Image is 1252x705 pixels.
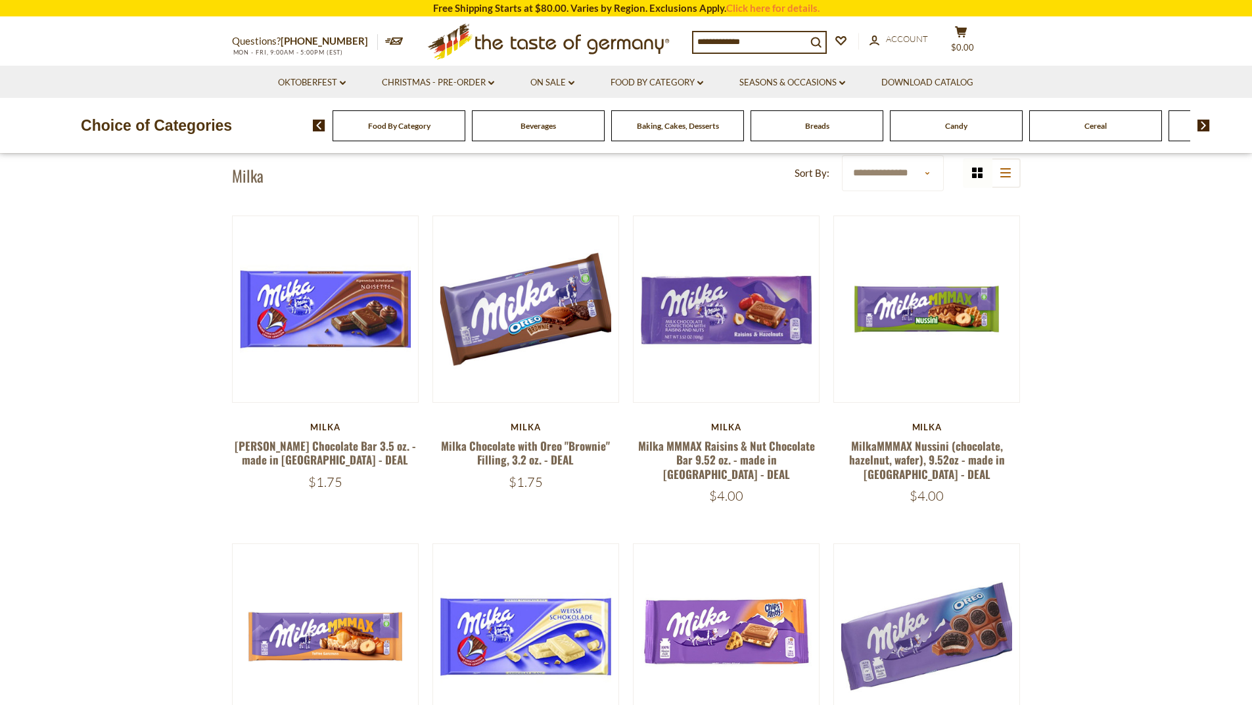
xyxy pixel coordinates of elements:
[278,76,346,90] a: Oktoberfest
[637,121,719,131] a: Baking, Cakes, Desserts
[910,488,944,504] span: $4.00
[368,121,430,131] a: Food By Category
[709,488,743,504] span: $4.00
[441,438,610,468] a: Milka Chocolate with Oreo "Brownie" Filling, 3.2 oz. - DEAL
[521,121,556,131] a: Beverages
[833,422,1021,432] div: Milka
[232,49,344,56] span: MON - FRI, 9:00AM - 5:00PM (EST)
[233,216,419,402] img: Milka Noisette Chocolate Bar
[281,35,368,47] a: [PHONE_NUMBER]
[634,216,820,402] img: Milka Raisins & Nut Chocolate Bar
[633,422,820,432] div: Milka
[886,34,928,44] span: Account
[951,42,974,53] span: $0.00
[805,121,829,131] a: Breads
[739,76,845,90] a: Seasons & Occasions
[382,76,494,90] a: Christmas - PRE-ORDER
[232,422,419,432] div: Milka
[726,2,820,14] a: Click here for details.
[611,76,703,90] a: Food By Category
[795,165,829,181] label: Sort By:
[509,474,543,490] span: $1.75
[232,33,378,50] p: Questions?
[881,76,973,90] a: Download Catalog
[942,26,981,58] button: $0.00
[308,474,342,490] span: $1.75
[232,166,264,185] h1: Milka
[313,120,325,131] img: previous arrow
[235,438,416,468] a: [PERSON_NAME] Chocolate Bar 3.5 oz. - made in [GEOGRAPHIC_DATA] - DEAL
[432,422,620,432] div: Milka
[530,76,574,90] a: On Sale
[638,438,815,482] a: Milka MMMAX Raisins & Nut Chocolate Bar 9.52 oz. - made in [GEOGRAPHIC_DATA] - DEAL
[433,216,619,402] img: Milka Chocolate with Oreo "Brownie" Filling, 3.2 oz. - DEAL
[869,32,928,47] a: Account
[1197,120,1210,131] img: next arrow
[849,438,1005,482] a: MilkaMMMAX Nussini (chocolate, hazelnut, wafer), 9.52oz - made in [GEOGRAPHIC_DATA] - DEAL
[1084,121,1107,131] a: Cereal
[834,216,1020,402] img: Milka MMMAX Nussini
[945,121,967,131] a: Candy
